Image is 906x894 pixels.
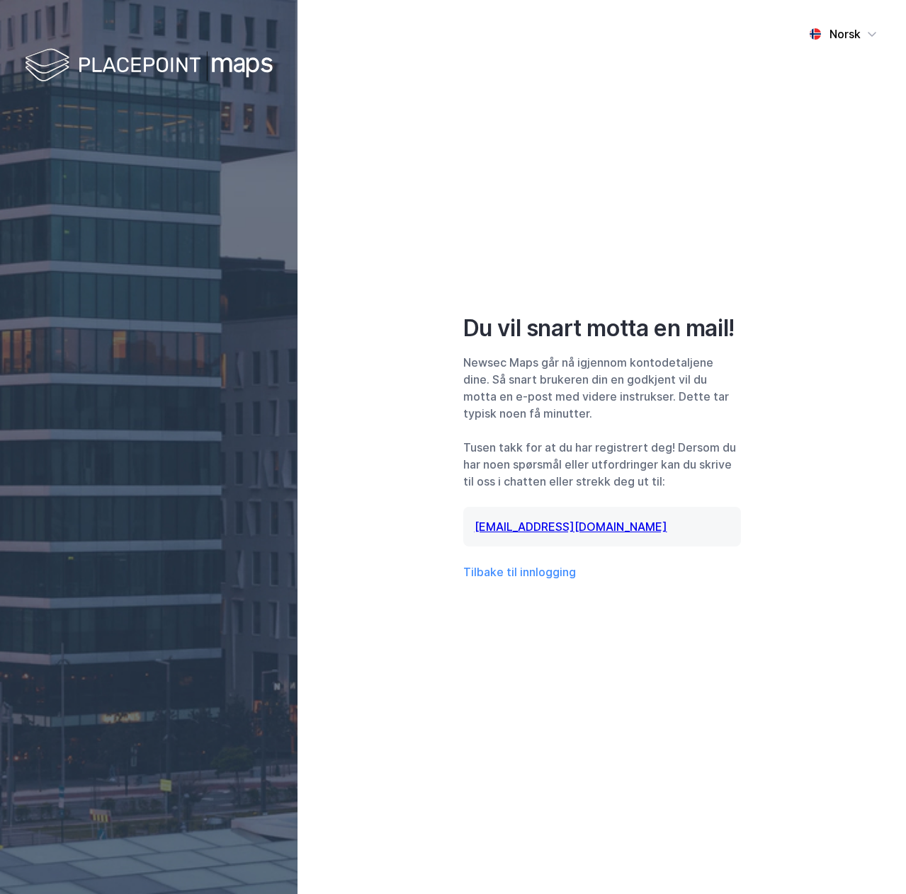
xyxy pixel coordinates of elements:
[835,826,906,894] iframe: Chat Widget
[463,314,741,343] div: Du vil snart motta en mail!
[829,25,861,42] div: Norsk
[463,354,741,422] div: Newsec Maps går nå igjennom kontodetaljene dine. Så snart brukeren din en godkjent vil du motta e...
[475,520,667,534] a: [EMAIL_ADDRESS][DOMAIN_NAME]
[463,439,741,490] div: Tusen takk for at du har registrert deg! Dersom du har noen spørsmål eller utfordringer kan du sk...
[835,826,906,894] div: Kontrollprogram for chat
[463,563,576,580] button: Tilbake til innlogging
[25,45,273,87] img: logo-white.f07954bde2210d2a523dddb988cd2aa7.svg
